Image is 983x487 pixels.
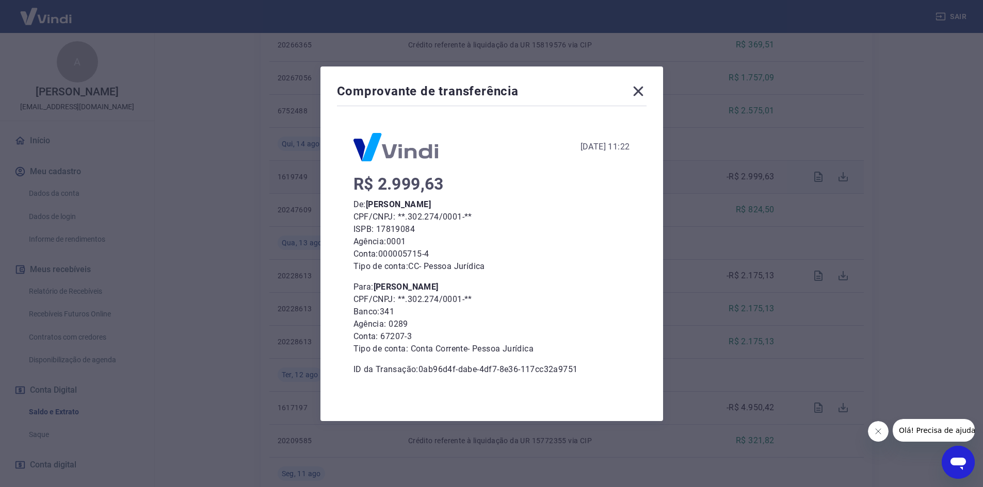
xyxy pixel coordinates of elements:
[353,281,630,293] p: Para:
[337,83,647,104] div: Comprovante de transferência
[353,236,630,248] p: Agência: 0001
[353,223,630,236] p: ISPB: 17819084
[353,330,630,343] p: Conta: 67207-3
[353,133,438,161] img: Logo
[353,211,630,223] p: CPF/CNPJ: **.302.274/0001-**
[942,446,975,479] iframe: Botão para abrir a janela de mensagens
[366,199,431,209] b: [PERSON_NAME]
[353,260,630,273] p: Tipo de conta: CC - Pessoa Jurídica
[868,421,889,442] iframe: Fechar mensagem
[353,248,630,260] p: Conta: 000005715-4
[581,141,630,153] div: [DATE] 11:22
[353,343,630,355] p: Tipo de conta: Conta Corrente - Pessoa Jurídica
[374,282,439,292] b: [PERSON_NAME]
[353,363,630,376] p: ID da Transação: 0ab96d4f-dabe-4df7-8e36-117cc32a9751
[353,174,444,194] span: R$ 2.999,63
[353,293,630,306] p: CPF/CNPJ: **.302.274/0001-**
[353,318,630,330] p: Agência: 0289
[893,419,975,442] iframe: Mensagem da empresa
[353,198,630,211] p: De:
[353,306,630,318] p: Banco: 341
[6,7,87,15] span: Olá! Precisa de ajuda?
